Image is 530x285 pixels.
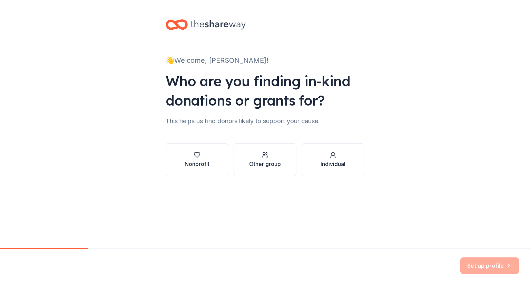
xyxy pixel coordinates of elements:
button: Other group [234,143,296,176]
div: Who are you finding in-kind donations or grants for? [166,71,364,110]
div: Nonprofit [185,160,209,168]
div: Other group [249,160,281,168]
button: Individual [302,143,364,176]
div: This helps us find donors likely to support your cause. [166,116,364,127]
div: Individual [321,160,345,168]
button: Nonprofit [166,143,228,176]
div: 👋 Welcome, [PERSON_NAME]! [166,55,364,66]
